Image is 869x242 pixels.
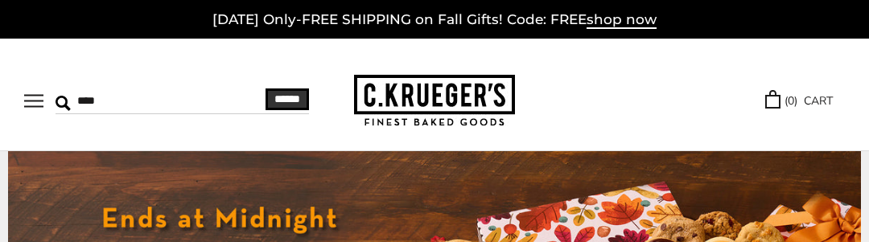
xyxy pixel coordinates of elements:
[587,11,657,29] span: shop now
[354,75,515,127] img: C.KRUEGER'S
[13,181,167,229] iframe: Sign Up via Text for Offers
[24,94,43,108] button: Open navigation
[212,11,657,29] a: [DATE] Only-FREE SHIPPING on Fall Gifts! Code: FREEshop now
[56,96,71,111] img: Search
[765,92,833,110] a: (0) CART
[56,88,220,113] input: Search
